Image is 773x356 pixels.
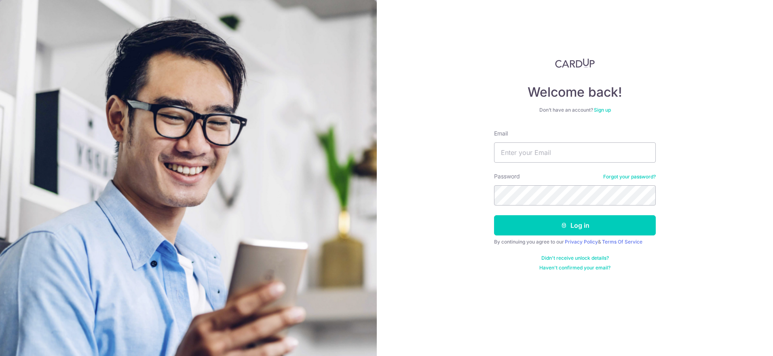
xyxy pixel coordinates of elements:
[555,58,595,68] img: CardUp Logo
[494,215,656,235] button: Log in
[494,172,520,180] label: Password
[494,107,656,113] div: Don’t have an account?
[494,84,656,100] h4: Welcome back!
[565,239,598,245] a: Privacy Policy
[494,142,656,163] input: Enter your Email
[602,239,642,245] a: Terms Of Service
[541,255,609,261] a: Didn't receive unlock details?
[603,174,656,180] a: Forgot your password?
[494,129,508,138] label: Email
[494,239,656,245] div: By continuing you agree to our &
[539,265,610,271] a: Haven't confirmed your email?
[594,107,611,113] a: Sign up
